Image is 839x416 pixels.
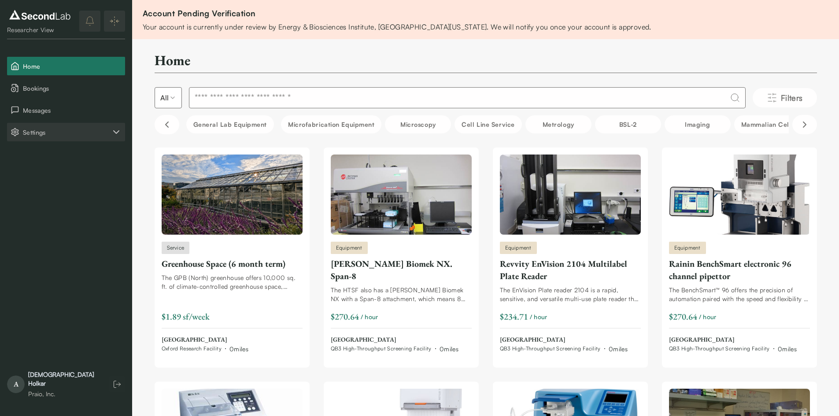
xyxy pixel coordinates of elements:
[155,115,179,134] button: Scroll left
[455,115,521,133] button: Cell line service
[336,244,362,252] span: Equipment
[7,123,125,141] div: Settings sub items
[440,344,458,353] div: 0 miles
[162,155,303,353] a: Greenhouse Space (6 month term)ServiceGreenhouse Space (6 month term)The GPB (North) greenhouse o...
[281,115,381,133] button: Microfabrication Equipment
[331,155,472,235] img: Beckman-Coulter Biomek NX. Span-8
[699,312,717,321] span: / hour
[500,258,641,282] div: Revvity EnVision 2104 Multilabel Plate Reader
[669,286,810,303] div: The BenchSmart™ 96 offers the precision of automation paired with the speed and flexibility of ma...
[500,286,641,303] div: The EnVision Plate reader 2104 is a rapid, sensitive, and versatile multi-use plate reader that a...
[7,79,125,97] button: Bookings
[361,312,378,321] span: / hour
[669,345,770,352] span: QB3 High-Throughput Screening Facility
[500,310,528,323] div: $234.71
[669,155,810,353] a: Rainin BenchSmart electronic 96 channel pipettorEquipmentRainin BenchSmart electronic 96 channel ...
[669,258,810,282] div: Rainin BenchSmart electronic 96 channel pipettor
[331,310,359,323] div: $270.64
[669,310,697,323] div: $270.64
[331,286,472,303] div: The HTSF also has a [PERSON_NAME] Biomek NX with a Span-8 attachment, which means 8 independently...
[7,8,73,22] img: logo
[331,258,472,282] div: [PERSON_NAME] Biomek NX. Span-8
[155,87,182,108] button: Select listing type
[7,101,125,119] button: Messages
[155,52,190,69] h2: Home
[331,335,458,344] span: [GEOGRAPHIC_DATA]
[753,88,817,107] button: Filters
[162,345,222,352] span: Oxford Research Facility
[500,155,641,235] img: Revvity EnVision 2104 Multilabel Plate Reader
[665,115,731,133] button: Imaging
[162,273,303,291] div: The GPB (North) greenhouse offers 10,000 sq. ft. of climate-controlled greenhouse space, shared h...
[28,370,100,388] div: [DEMOGRAPHIC_DATA] Holkar
[28,390,100,398] div: Praio, Inc.
[167,244,185,252] span: Service
[162,258,303,270] div: Greenhouse Space (6 month term)
[104,11,125,32] button: Expand/Collapse sidebar
[109,376,125,392] button: Log out
[331,155,472,353] a: Beckman-Coulter Biomek NX. Span-8Equipment[PERSON_NAME] Biomek NX. Span-8The HTSF also has a [PER...
[23,128,111,137] span: Settings
[781,92,803,104] span: Filters
[500,335,628,344] span: [GEOGRAPHIC_DATA]
[79,11,100,32] button: notifications
[23,84,122,93] span: Bookings
[674,244,701,252] span: Equipment
[669,335,797,344] span: [GEOGRAPHIC_DATA]
[7,376,25,393] span: A
[734,115,801,133] button: Mammalian Cells
[609,344,628,353] div: 0 miles
[143,7,651,20] div: Account Pending Verification
[7,123,125,141] button: Settings
[162,311,210,322] span: $1.89 sf/week
[23,106,122,115] span: Messages
[505,244,532,252] span: Equipment
[162,335,249,344] span: [GEOGRAPHIC_DATA]
[385,115,451,133] button: Microscopy
[595,115,661,133] button: BSL-2
[162,155,303,235] img: Greenhouse Space (6 month term)
[792,115,817,134] button: Scroll right
[331,345,432,352] span: QB3 High-Throughput Screening Facility
[500,345,601,352] span: QB3 High-Throughput Screening Facility
[23,62,122,71] span: Home
[530,312,547,321] span: / hour
[143,22,651,32] div: Your account is currently under review by Energy & Biosciences Institute, [GEOGRAPHIC_DATA][US_ST...
[7,26,73,34] div: Researcher View
[525,115,591,133] button: Metrology
[500,155,641,353] a: Revvity EnVision 2104 Multilabel Plate ReaderEquipmentRevvity EnVision 2104 Multilabel Plate Read...
[186,115,274,133] button: General Lab equipment
[7,57,125,75] button: Home
[778,344,797,353] div: 0 miles
[669,155,810,235] img: Rainin BenchSmart electronic 96 channel pipettor
[229,344,248,353] div: 0 miles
